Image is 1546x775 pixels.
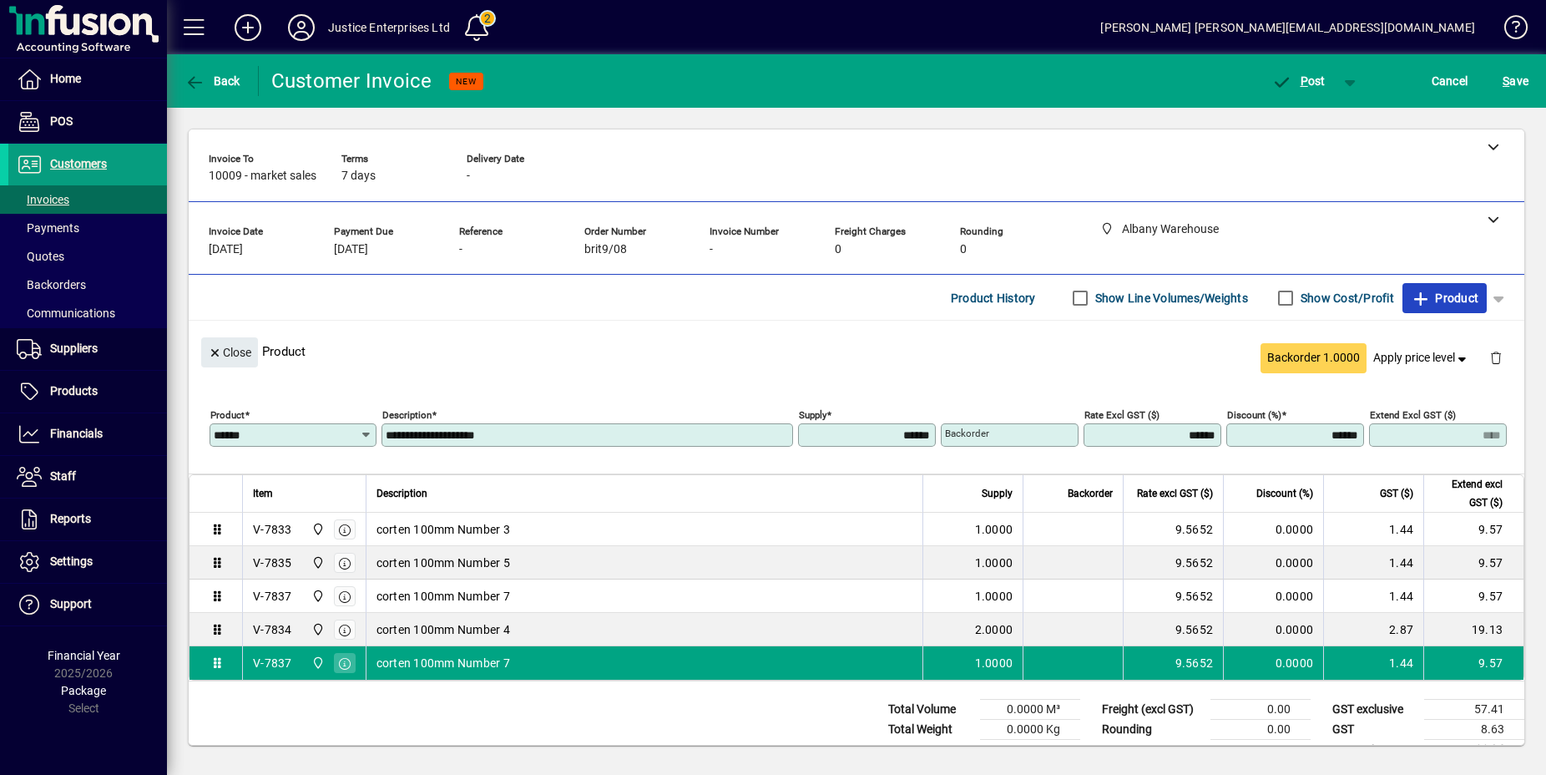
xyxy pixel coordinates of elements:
span: ave [1503,68,1528,94]
span: NEW [456,76,477,87]
span: Backorders [17,278,86,291]
td: 9.57 [1423,546,1523,580]
span: Invoices [17,193,69,206]
mat-label: Product [210,409,245,421]
span: 1.0000 [975,555,1013,571]
span: corten 100mm Number 4 [376,621,510,638]
td: 0.0000 [1223,513,1323,546]
span: Product [1411,285,1478,312]
a: Staff [8,456,167,498]
span: Products [50,384,98,398]
div: Customer Invoice [271,68,432,94]
a: Backorders [8,271,167,299]
button: Back [180,66,245,96]
span: Discount (%) [1256,484,1313,503]
td: 8.63 [1424,720,1524,740]
a: Support [8,584,167,626]
a: Suppliers [8,328,167,370]
a: POS [8,101,167,143]
button: Close [201,337,258,367]
span: 2.0000 [975,621,1013,638]
span: Cancel [1432,68,1468,94]
span: Product History [951,285,1036,312]
div: V-7833 [253,521,292,538]
span: Close [208,339,251,367]
span: 7 days [341,170,376,183]
span: ost [1271,74,1326,88]
td: 0.0000 [1223,546,1323,580]
label: Show Cost/Profit [1297,290,1394,306]
td: 0.0000 [1223,613,1323,646]
div: 9.5652 [1134,555,1213,571]
td: Total Weight [880,720,980,740]
div: Product [189,321,1524,382]
td: 0.0000 [1223,580,1323,613]
td: GST inclusive [1324,740,1424,761]
span: Item [253,484,273,503]
span: - [710,243,713,256]
a: Communications [8,299,167,327]
td: 1.44 [1323,513,1423,546]
span: Description [376,484,427,503]
td: 0.0000 M³ [980,700,1080,720]
div: 9.5652 [1134,655,1213,671]
span: Albany Warehouse [307,587,326,605]
a: Invoices [8,185,167,214]
span: Suppliers [50,342,98,355]
span: 1.0000 [975,521,1013,538]
mat-label: Supply [799,409,826,421]
td: GST [1324,720,1424,740]
a: Knowledge Base [1492,3,1525,58]
app-page-header-button: Back [167,66,259,96]
td: Total Volume [880,700,980,720]
span: Albany Warehouse [307,520,326,539]
div: V-7837 [253,655,292,671]
td: 1.44 [1323,546,1423,580]
div: V-7835 [253,555,292,571]
td: Rounding [1094,720,1210,740]
span: Apply price level [1373,349,1470,367]
span: [DATE] [334,243,368,256]
span: Financial Year [48,649,120,662]
mat-label: Extend excl GST ($) [1370,409,1456,421]
span: Albany Warehouse [307,621,326,639]
td: 0.00 [1210,700,1311,720]
button: Backorder 1.0000 [1261,343,1367,373]
mat-label: Backorder [945,428,989,439]
button: Add [221,13,275,43]
td: GST exclusive [1324,700,1424,720]
span: Extend excl GST ($) [1434,475,1503,512]
mat-label: Discount (%) [1227,409,1281,421]
button: Save [1498,66,1533,96]
a: Home [8,58,167,100]
span: corten 100mm Number 5 [376,555,510,571]
span: Customers [50,157,107,170]
span: Back [184,74,240,88]
button: Product [1402,283,1487,313]
span: corten 100mm Number 7 [376,588,510,605]
div: Justice Enterprises Ltd [328,14,450,41]
span: - [467,170,470,183]
button: Product History [944,283,1043,313]
span: Staff [50,469,76,483]
div: 9.5652 [1134,588,1213,605]
td: 66.04 [1424,740,1524,761]
button: Post [1263,66,1334,96]
div: 9.5652 [1134,521,1213,538]
td: 2.87 [1323,613,1423,646]
span: Communications [17,306,115,320]
td: 0.00 [1210,720,1311,740]
span: - [459,243,462,256]
span: Quotes [17,250,64,263]
td: 0.0000 Kg [980,720,1080,740]
span: 1.0000 [975,655,1013,671]
span: Reports [50,512,91,525]
a: Reports [8,499,167,540]
span: Rate excl GST ($) [1137,484,1213,503]
button: Cancel [1427,66,1473,96]
a: Payments [8,214,167,242]
mat-label: Description [382,409,432,421]
div: V-7837 [253,588,292,605]
span: POS [50,114,73,128]
span: 1.0000 [975,588,1013,605]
